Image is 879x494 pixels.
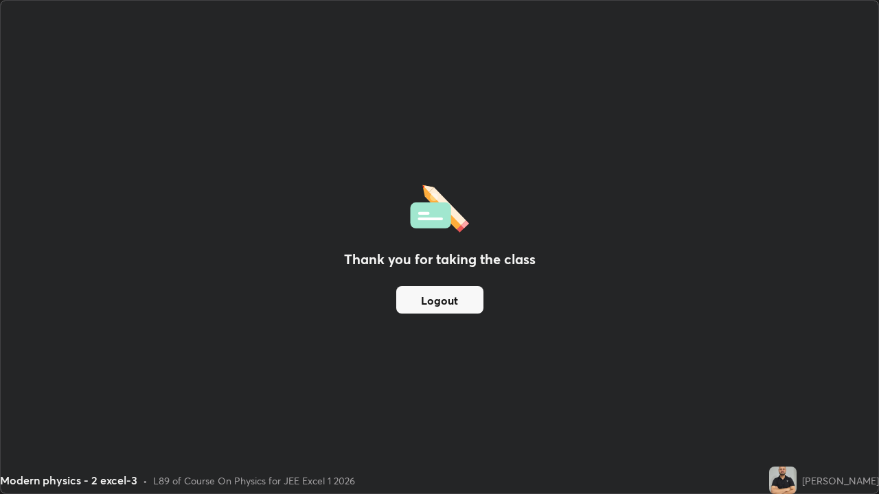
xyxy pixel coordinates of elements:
img: 88abb398c7ca4b1491dfe396cc999ae1.jpg [769,467,797,494]
div: L89 of Course On Physics for JEE Excel 1 2026 [153,473,355,488]
button: Logout [396,286,483,314]
div: [PERSON_NAME] [802,473,879,488]
img: offlineFeedback.1438e8b3.svg [410,180,469,233]
h2: Thank you for taking the class [344,249,536,270]
div: • [143,473,148,488]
